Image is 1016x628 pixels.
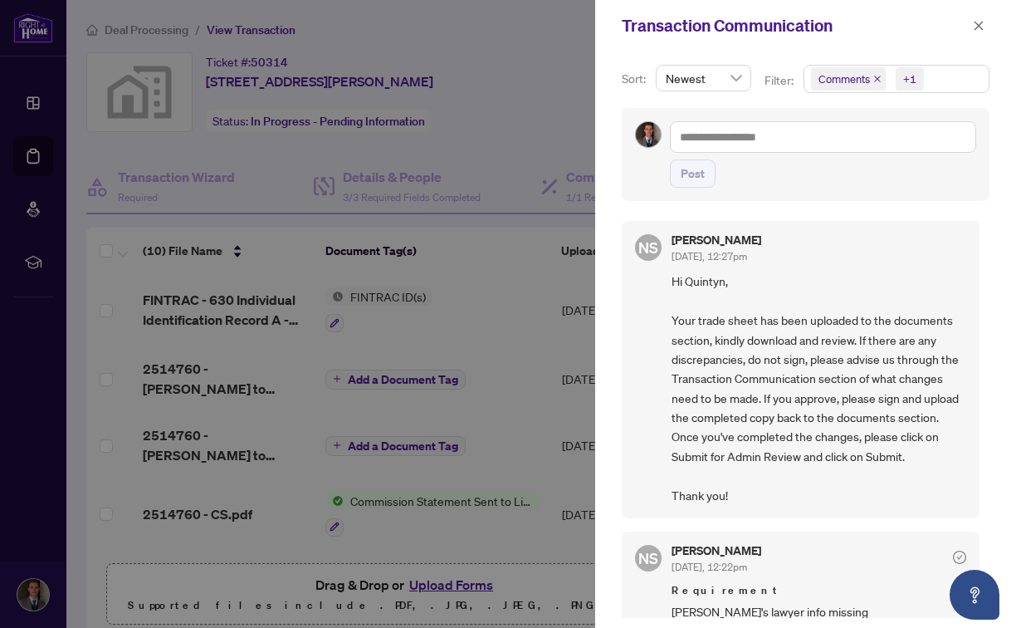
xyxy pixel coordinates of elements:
span: Requirement [672,582,966,599]
h5: [PERSON_NAME] [672,545,761,557]
div: Transaction Communication [622,13,968,38]
div: +1 [903,71,916,87]
p: Filter: [764,71,796,90]
span: [DATE], 12:27pm [672,250,747,262]
button: Open asap [950,570,999,620]
span: NS [638,236,658,259]
img: Profile Icon [636,122,661,147]
button: Post [670,159,716,188]
span: Comments [818,71,870,87]
h5: [PERSON_NAME] [672,234,761,246]
span: check-circle [953,551,966,564]
span: close [873,75,882,83]
span: Newest [666,66,741,91]
span: Comments [811,67,886,91]
span: NS [638,547,658,570]
span: close [973,20,984,32]
span: Hi Quintyn, Your trade sheet has been uploaded to the documents section, kindly download and revi... [672,272,966,505]
p: Sort: [622,70,649,88]
span: [DATE], 12:22pm [672,561,747,573]
span: [PERSON_NAME]'s lawyer info missing [672,602,966,621]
